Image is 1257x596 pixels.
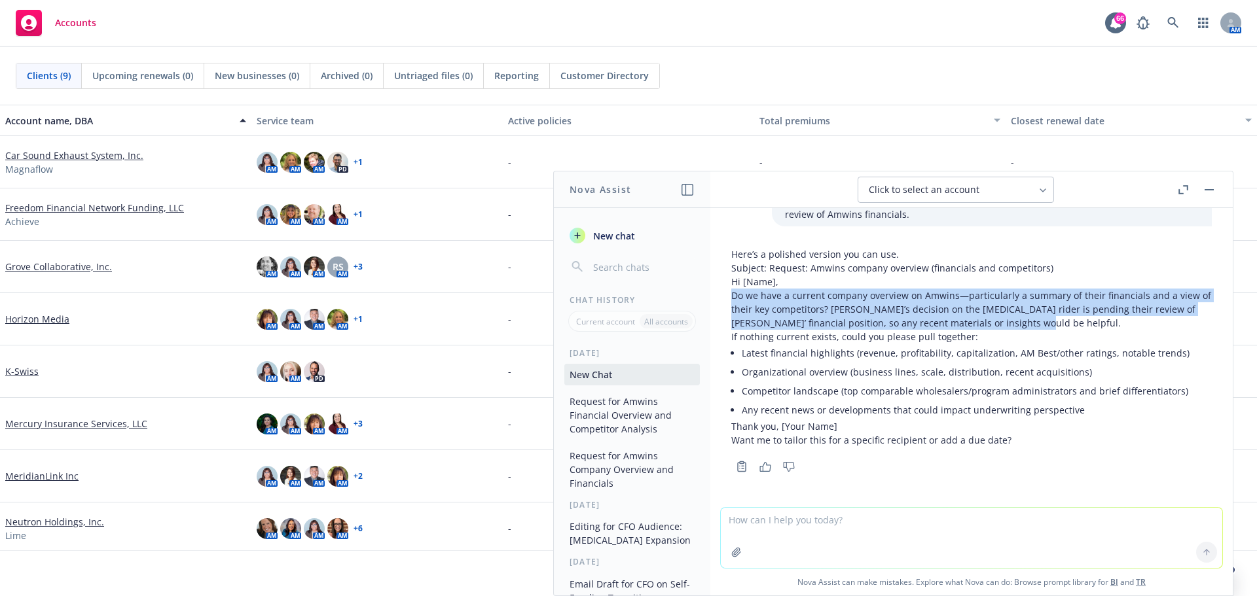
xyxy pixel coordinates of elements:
[257,114,498,128] div: Service team
[5,469,79,483] a: MeridianLink Inc
[508,521,511,535] span: -
[508,260,511,273] span: -
[564,364,700,385] button: New Chat
[564,516,700,551] button: Editing for CFO Audience: [MEDICAL_DATA] Expansion
[591,258,695,276] input: Search chats
[354,211,363,219] a: + 1
[731,419,1212,433] p: Thank you, [Your Name]
[731,247,1212,261] p: Here’s a polished version you can use.
[731,275,1212,289] p: Hi [Name],
[304,204,325,225] img: photo
[5,364,39,378] a: K-Swiss
[1011,155,1014,169] span: -
[731,433,1212,447] p: Want me to tailor this for a specific recipient or add a due date?
[280,256,301,277] img: photo
[257,256,278,277] img: photo
[257,204,278,225] img: photo
[508,207,511,221] span: -
[257,361,278,382] img: photo
[327,152,348,173] img: photo
[736,461,748,472] svg: Copy to clipboard
[354,263,363,271] a: + 3
[554,499,710,510] div: [DATE]
[576,316,635,327] p: Current account
[327,309,348,330] img: photo
[5,114,232,128] div: Account name, DBA
[554,347,710,359] div: [DATE]
[564,391,700,440] button: Request for Amwins Financial Overview and Competitor Analysis
[742,400,1212,419] li: Any recent news or developments that could impact underwriting perspective
[731,261,1212,275] p: Subject: Request: Amwins company overview (financials and competitors)
[280,152,301,173] img: photo
[5,515,104,529] a: Neutron Holdings, Inc.
[508,364,511,378] span: -
[554,556,710,567] div: [DATE]
[5,201,184,215] a: Freedom Financial Network Funding, LLC
[5,417,147,430] a: Mercury Insurance Services, LLC
[304,256,325,277] img: photo
[333,260,344,273] span: RS
[280,413,301,434] img: photo
[327,518,348,539] img: photo
[1114,12,1126,24] div: 66
[5,260,112,273] a: Grove Collaborative, Inc.
[304,361,325,382] img: photo
[508,155,511,169] span: -
[394,69,473,82] span: Untriaged files (0)
[731,330,1212,343] p: If nothing current exists, could you please pull together:
[1006,105,1257,136] button: Closest renewal date
[280,204,301,225] img: photo
[327,466,348,487] img: photo
[55,18,96,28] span: Accounts
[280,466,301,487] img: photo
[1011,114,1237,128] div: Closest renewal date
[1144,570,1233,596] button: Nova Assist
[354,315,363,323] a: + 1
[327,413,348,434] img: photo
[1136,576,1146,587] a: TR
[508,114,749,128] div: Active policies
[257,413,278,434] img: photo
[257,466,278,487] img: photo
[1190,10,1216,36] a: Switch app
[554,294,710,306] div: Chat History
[742,343,1212,362] li: Latest financial highlights (revenue, profitability, capitalization, AM Best/other ratings, notab...
[327,204,348,225] img: photo
[321,69,373,82] span: Archived (0)
[5,162,53,176] span: Magnaflow
[5,529,26,542] span: Lime
[754,105,1006,136] button: Total premiums
[5,215,39,228] span: Achieve
[564,445,700,494] button: Request for Amwins Company Overview and Financials
[759,114,986,128] div: Total premiums
[508,312,511,326] span: -
[354,472,363,480] a: + 2
[1130,10,1156,36] a: Report a Bug
[778,457,799,476] button: Thumbs down
[304,152,325,173] img: photo
[27,69,71,82] span: Clients (9)
[591,229,635,243] span: New chat
[5,312,69,326] a: Horizon Media
[304,413,325,434] img: photo
[257,309,278,330] img: photo
[10,5,101,41] a: Accounts
[564,224,700,247] button: New chat
[1110,576,1118,587] a: BI
[494,69,539,82] span: Reporting
[280,309,301,330] img: photo
[5,149,143,162] a: Car Sound Exhaust System, Inc.
[560,69,649,82] span: Customer Directory
[280,361,301,382] img: photo
[280,518,301,539] img: photo
[354,158,363,166] a: + 1
[304,309,325,330] img: photo
[716,569,1228,595] span: Nova Assist can make mistakes. Explore what Nova can do: Browse prompt library for and
[508,469,511,483] span: -
[644,316,688,327] p: All accounts
[354,525,363,533] a: + 6
[742,362,1212,381] li: Organizational overview (business lines, scale, distribution, recent acquisitions)
[1160,10,1186,36] a: Search
[731,289,1212,330] p: Do we have a current company overview on Amwins—particularly a summary of their financials and a ...
[858,177,1054,203] button: Click to select an account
